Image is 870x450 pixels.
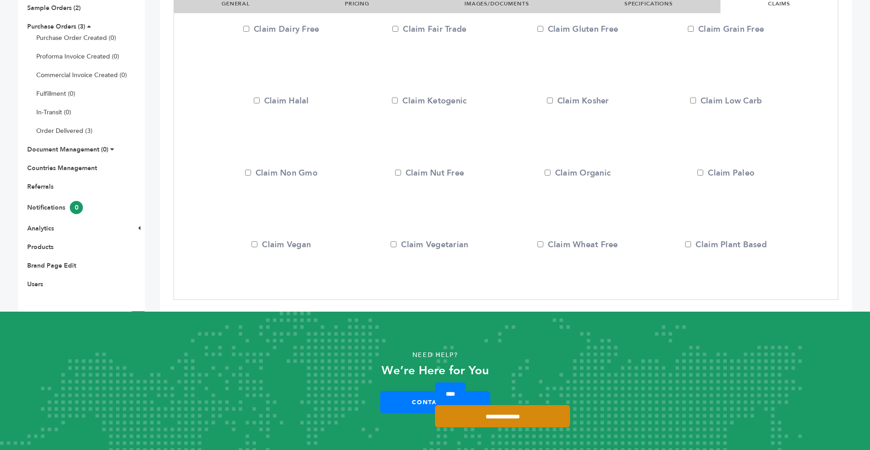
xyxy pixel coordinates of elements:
input: Claim Halal [254,98,260,103]
label: Claim Paleo [694,167,758,179]
label: Claim Non Gmo [245,167,318,179]
a: Referrals [27,182,53,191]
label: Claim Low Carb [690,95,762,107]
a: In-Transit (0) [36,108,71,117]
label: Claim Nut Free [395,167,464,179]
p: Need Help? [43,348,826,362]
strong: We’re Here for You [382,362,489,379]
input: Claim Ketogenic [392,98,398,103]
label: Claim Grain Free [688,24,764,35]
input: Claim Vegan [251,241,257,247]
span: 0 [70,201,83,214]
input: Claim Vegetarian [391,241,396,247]
a: Users [27,280,43,289]
input: Claim Plant Based [685,241,691,247]
a: Analytics [27,224,54,233]
label: Claim Dairy Free [243,24,319,35]
input: Claim Non Gmo [245,170,251,176]
input: Claim Gluten Free [537,26,543,32]
label: Claim Halal [250,95,313,107]
input: Claim Organic [545,170,551,176]
a: Sample Orders (2) [27,4,81,12]
a: Fulfillment (0) [36,89,75,98]
a: Contact Us [380,391,490,413]
input: Claim Grain Free [688,26,694,32]
a: Purchase Order Created (0) [36,34,116,42]
input: Claim Kosher [547,98,553,103]
label: Claim Plant Based [685,239,766,250]
input: Claim Paleo [697,170,703,176]
a: Countries Management [27,164,97,172]
input: Claim Fair Trade [392,26,398,32]
a: Brand Page Edit [27,261,76,270]
label: Claim Wheat Free [537,239,618,250]
a: Commercial Invoice Created (0) [36,71,127,79]
a: Order Delivered (3) [36,127,92,135]
a: Purchase Orders (3) [27,22,85,31]
a: Notifications0 [27,203,83,212]
label: Claim Fair Trade [392,24,466,35]
label: Claim Vegan [250,239,313,250]
input: Claim Wheat Free [537,241,543,247]
a: Products [27,243,53,251]
a: Document Management (0) [27,145,108,154]
input: Claim Low Carb [690,98,696,103]
input: Claim Nut Free [395,170,401,176]
label: Claim Ketogenic [392,95,467,107]
a: Proforma Invoice Created (0) [36,52,119,61]
label: Claim Organic [545,167,611,179]
label: Claim Vegetarian [391,239,468,250]
input: Claim Dairy Free [243,26,249,32]
label: Claim Gluten Free [537,24,618,35]
label: Claim Kosher [546,95,609,107]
